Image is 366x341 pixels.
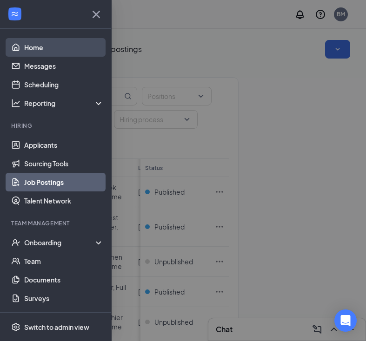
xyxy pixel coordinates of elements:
[24,322,89,332] div: Switch to admin view
[24,289,104,308] a: Surveys
[11,322,20,332] svg: Settings
[11,238,20,247] svg: UserCheck
[11,98,20,108] svg: Analysis
[24,98,104,108] div: Reporting
[24,238,96,247] div: Onboarding
[11,122,102,130] div: Hiring
[334,309,357,332] div: Open Intercom Messenger
[24,173,104,191] a: Job Postings
[24,75,104,94] a: Scheduling
[11,219,102,227] div: Team Management
[24,252,104,270] a: Team
[24,57,104,75] a: Messages
[24,191,104,210] a: Talent Network
[24,154,104,173] a: Sourcing Tools
[89,7,104,22] svg: Cross
[24,270,104,289] a: Documents
[10,9,20,19] svg: WorkstreamLogo
[24,38,104,57] a: Home
[24,136,104,154] a: Applicants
